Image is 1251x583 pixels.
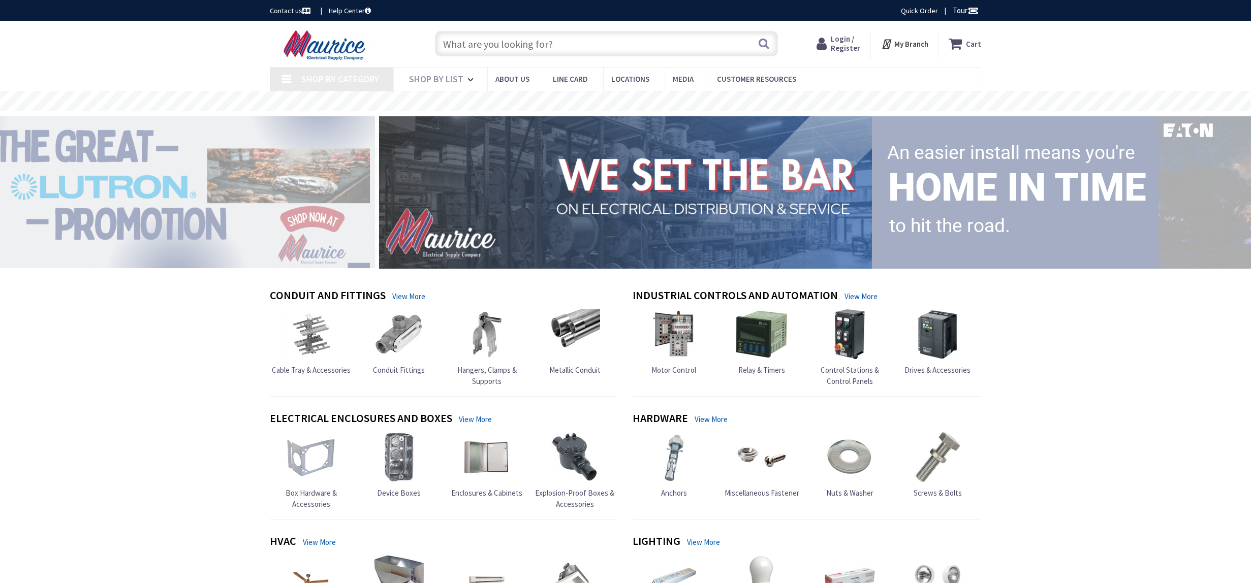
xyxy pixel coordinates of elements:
span: Media [673,74,694,84]
a: Cable Tray & Accessories Cable Tray & Accessories [272,309,351,375]
div: My Branch [881,35,928,53]
span: Locations [611,74,649,84]
a: Drives & Accessories Drives & Accessories [904,309,971,375]
span: Cable Tray & Accessories [272,365,351,375]
a: Box Hardware & Accessories Box Hardware & Accessories [269,432,353,509]
a: View More [687,537,720,547]
h4: Conduit and Fittings [270,289,386,304]
img: Enclosures & Cabinets [461,432,512,482]
a: Login / Register [817,35,860,53]
span: Login / Register [831,34,860,53]
span: Line Card [553,74,588,84]
a: Conduit Fittings Conduit Fittings [373,309,425,375]
span: Explosion-Proof Boxes & Accessories [535,488,614,508]
span: Control Stations & Control Panels [821,365,879,385]
a: Enclosures & Cabinets Enclosures & Cabinets [451,432,522,498]
a: Control Stations & Control Panels Control Stations & Control Panels [808,309,891,386]
rs-layer: Home in time [888,164,1146,212]
a: Motor Control Motor Control [648,309,699,375]
span: Customer Resources [717,74,796,84]
img: Motor Control [648,309,699,360]
span: Device Boxes [377,488,421,498]
a: View More [459,414,492,425]
rs-layer: Free Same Day Pickup at 15 Locations [533,96,719,107]
img: 1_1.png [367,113,876,271]
span: About us [495,74,529,84]
a: Screws & Bolts Screws & Bolts [912,432,963,498]
span: Tour [953,6,979,15]
a: View More [303,537,336,547]
span: Motor Control [651,365,696,375]
a: View More [392,291,425,302]
img: Device Boxes [373,432,424,482]
img: Metallic Conduit [549,309,600,360]
a: Help Center [329,6,371,16]
span: Shop By List [409,73,463,85]
img: Maurice Electrical Supply Company [270,29,382,61]
span: Enclosures & Cabinets [451,488,522,498]
img: Cable Tray & Accessories [286,309,336,360]
img: Drives & Accessories [912,309,963,360]
a: Relay & Timers Relay & Timers [736,309,787,375]
a: Contact us [270,6,312,16]
span: Metallic Conduit [549,365,601,375]
a: Anchors Anchors [648,432,699,498]
span: Conduit Fittings [373,365,425,375]
img: Explosion-Proof Boxes & Accessories [549,432,600,482]
img: Box Hardware & Accessories [286,432,336,482]
img: Miscellaneous Fastener [736,432,787,482]
rs-layer: An easier install means you're [887,141,1135,165]
a: View More [695,414,728,425]
h4: Lighting [633,535,680,549]
h4: Industrial Controls and Automation [633,289,838,304]
span: Relay & Timers [738,365,785,375]
span: Miscellaneous Fastener [725,488,799,498]
span: Anchors [661,488,687,498]
input: What are you looking for? [435,31,778,56]
h4: Hardware [633,412,688,427]
img: Conduit Fittings [373,309,424,360]
img: Nuts & Washer [824,432,875,482]
a: Cart [949,35,981,53]
a: Nuts & Washer Nuts & Washer [824,432,875,498]
a: Hangers, Clamps & Supports Hangers, Clamps & Supports [445,309,528,386]
img: Relay & Timers [736,309,787,360]
span: Hangers, Clamps & Supports [457,365,517,385]
rs-layer: to hit the road. [889,208,1010,244]
img: Anchors [648,432,699,482]
img: Screws & Bolts [912,432,963,482]
span: Shop By Category [301,73,379,85]
span: Box Hardware & Accessories [286,488,337,508]
a: Miscellaneous Fastener Miscellaneous Fastener [725,432,799,498]
img: Hangers, Clamps & Supports [461,309,512,360]
a: Quick Order [901,6,938,16]
span: Screws & Bolts [914,488,962,498]
span: Drives & Accessories [904,365,971,375]
span: Nuts & Washer [826,488,873,498]
h4: HVAC [270,535,296,549]
img: Control Stations & Control Panels [824,309,875,360]
strong: Cart [966,35,981,53]
a: Metallic Conduit Metallic Conduit [549,309,601,375]
a: Explosion-Proof Boxes & Accessories Explosion-Proof Boxes & Accessories [534,432,617,509]
a: View More [845,291,878,302]
a: Device Boxes Device Boxes [373,432,424,498]
strong: My Branch [894,39,928,49]
h4: Electrical Enclosures and Boxes [270,412,452,427]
